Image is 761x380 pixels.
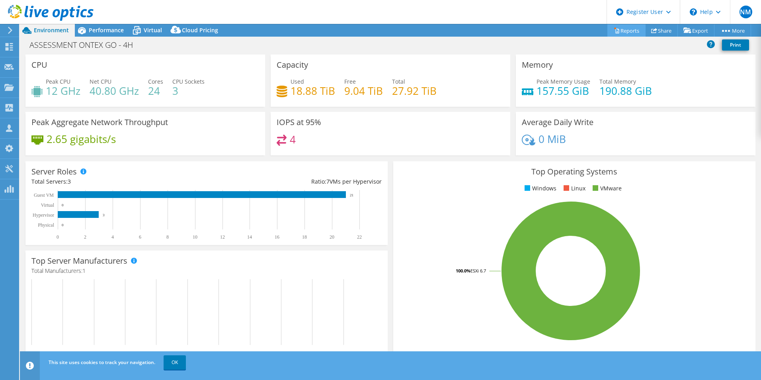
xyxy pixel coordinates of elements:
text: 22 [357,234,362,240]
h3: Top Operating Systems [399,167,749,176]
span: Virtual [144,26,162,34]
h4: Total Manufacturers: [31,266,382,275]
li: Windows [523,184,556,193]
text: 2 [84,234,86,240]
span: Peak Memory Usage [537,78,590,85]
text: 10 [193,234,197,240]
span: Total Memory [599,78,636,85]
span: Total [392,78,405,85]
h3: Peak Aggregate Network Throughput [31,118,168,127]
h3: Capacity [277,61,308,69]
text: 8 [166,234,169,240]
text: 0 [62,223,64,227]
text: 20 [330,234,334,240]
span: Net CPU [90,78,111,85]
text: Guest VM [34,192,54,198]
text: 21 [350,193,353,197]
span: This site uses cookies to track your navigation. [49,359,155,366]
div: Total Servers: [31,177,207,186]
tspan: 100.0% [456,268,470,274]
span: Cloud Pricing [182,26,218,34]
text: 16 [275,234,279,240]
text: 4 [111,234,114,240]
h1: ASSESSMENT ONTEX GO - 4H [26,41,145,49]
h4: 9.04 TiB [344,86,383,95]
h4: 24 [148,86,163,95]
span: Peak CPU [46,78,70,85]
text: 12 [220,234,225,240]
h4: 4 [290,135,296,144]
li: VMware [591,184,622,193]
text: 3 [103,213,105,217]
h4: 0 MiB [539,135,566,143]
text: Hypervisor [33,212,54,218]
span: CPU Sockets [172,78,205,85]
h3: IOPS at 95% [277,118,321,127]
h4: 40.80 GHz [90,86,139,95]
h4: 2.65 gigabits/s [47,135,116,143]
a: Share [645,24,678,37]
h3: Top Server Manufacturers [31,257,127,265]
a: More [714,24,751,37]
h4: 18.88 TiB [291,86,335,95]
tspan: ESXi 6.7 [470,268,486,274]
span: Environment [34,26,69,34]
text: 0 [62,203,64,207]
text: Virtual [41,202,55,208]
text: Physical [38,222,54,228]
span: 1 [82,267,86,274]
h4: 3 [172,86,205,95]
span: Used [291,78,304,85]
h4: 12 GHz [46,86,80,95]
text: 0 [57,234,59,240]
h4: 190.88 GiB [599,86,652,95]
span: Performance [89,26,124,34]
a: OK [164,355,186,370]
span: Free [344,78,356,85]
text: 6 [139,234,141,240]
h3: Memory [522,61,553,69]
h4: 27.92 TiB [392,86,437,95]
h3: CPU [31,61,47,69]
div: Ratio: VMs per Hypervisor [207,177,382,186]
h3: Server Roles [31,167,77,176]
a: Reports [607,24,646,37]
h4: 157.55 GiB [537,86,590,95]
text: 18 [302,234,307,240]
a: Print [722,39,749,51]
span: 7 [326,178,330,185]
span: NM [740,6,752,18]
li: Linux [562,184,585,193]
span: 3 [68,178,71,185]
svg: \n [690,8,697,16]
span: Cores [148,78,163,85]
text: 14 [247,234,252,240]
h3: Average Daily Write [522,118,593,127]
a: Export [677,24,714,37]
